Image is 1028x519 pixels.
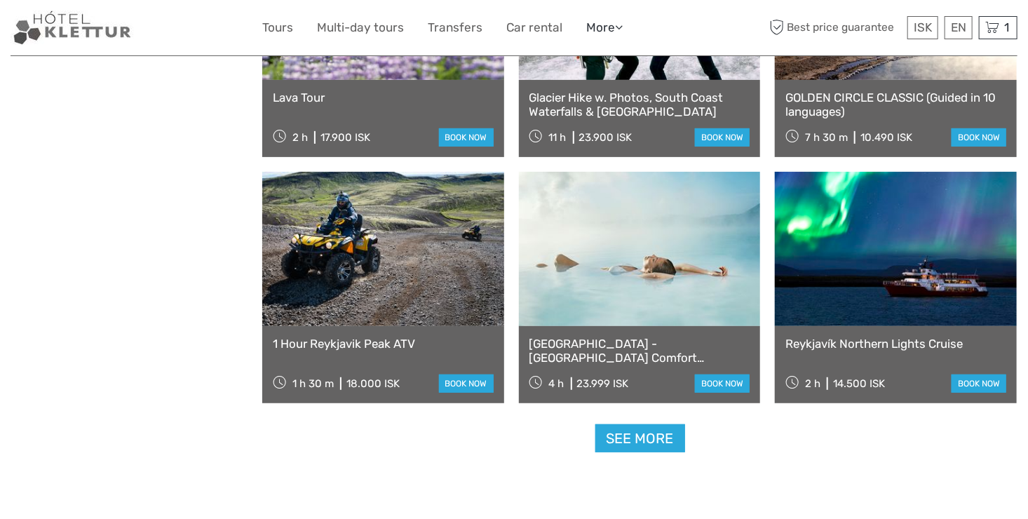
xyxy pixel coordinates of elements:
[766,16,904,39] span: Best price guarantee
[945,16,973,39] div: EN
[695,375,750,393] a: book now
[805,377,820,390] span: 2 h
[292,377,334,390] span: 1 h 30 m
[579,131,633,144] div: 23.900 ISK
[595,424,685,453] a: See more
[695,128,750,147] a: book now
[506,18,562,38] a: Car rental
[292,131,308,144] span: 2 h
[439,375,494,393] a: book now
[914,20,932,34] span: ISK
[549,131,567,144] span: 11 h
[860,131,912,144] div: 10.490 ISK
[161,22,178,39] button: Open LiveChat chat widget
[262,18,293,38] a: Tours
[273,90,494,105] a: Lava Tour
[428,18,482,38] a: Transfers
[577,377,629,390] div: 23.999 ISK
[11,11,135,45] img: Our services
[586,18,623,38] a: More
[785,337,1006,351] a: Reykjavík Northern Lights Cruise
[952,375,1006,393] a: book now
[805,131,848,144] span: 7 h 30 m
[317,18,404,38] a: Multi-day tours
[833,377,885,390] div: 14.500 ISK
[320,131,370,144] div: 17.900 ISK
[785,90,1006,119] a: GOLDEN CIRCLE CLASSIC (Guided in 10 languages)
[549,377,564,390] span: 4 h
[346,377,400,390] div: 18.000 ISK
[1002,20,1011,34] span: 1
[273,337,494,351] a: 1 Hour Reykjavik Peak ATV
[529,90,750,119] a: Glacier Hike w. Photos, South Coast Waterfalls & [GEOGRAPHIC_DATA]
[529,337,750,365] a: [GEOGRAPHIC_DATA] - [GEOGRAPHIC_DATA] Comfort including admission
[20,25,158,36] p: We're away right now. Please check back later!
[439,128,494,147] a: book now
[952,128,1006,147] a: book now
